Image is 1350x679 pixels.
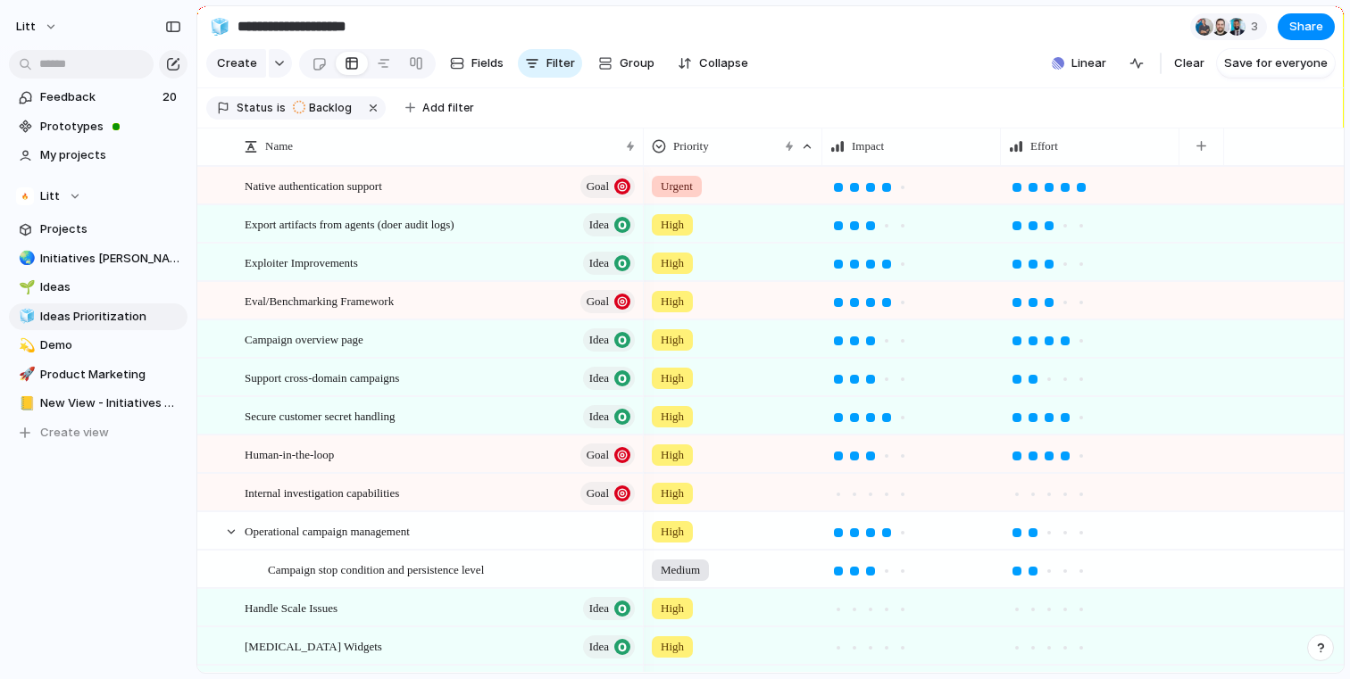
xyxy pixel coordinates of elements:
button: Save for everyone [1217,49,1335,78]
span: Goal [587,443,609,468]
span: Urgent [661,178,693,195]
span: Add filter [422,100,474,116]
span: Linear [1071,54,1106,72]
a: 🌱Ideas [9,274,187,301]
span: [MEDICAL_DATA] Widgets [245,635,382,656]
button: 🧊 [16,308,34,326]
div: 🚀 [19,364,31,385]
span: Goal [587,481,609,506]
button: 🧊 [205,12,234,41]
button: Litt [9,183,187,210]
span: Handle Scale Issues [245,597,337,617]
span: Share [1289,18,1323,36]
button: Litt [8,12,67,41]
button: 💫 [16,336,34,354]
button: Idea [583,597,635,620]
span: 3 [1251,18,1263,36]
button: Goal [580,482,635,505]
button: Idea [583,252,635,275]
span: My projects [40,146,181,164]
span: Ideas [40,278,181,296]
div: 🌱 [19,277,31,298]
button: Clear [1167,49,1212,78]
span: High [661,484,684,502]
a: Projects [9,216,187,243]
span: Secure customer secret handling [245,405,396,426]
div: 🧊 [19,306,31,327]
span: Clear [1174,54,1204,72]
div: 🌏 [19,248,31,269]
button: Create [206,49,266,78]
span: Filter [546,54,575,72]
span: High [661,293,684,311]
span: High [661,254,684,272]
button: Add filter [395,95,485,120]
button: Goal [580,290,635,313]
span: Idea [589,327,609,352]
button: Goal [580,175,635,198]
button: Backlog [287,98,362,118]
span: Impact [852,137,884,155]
span: Save for everyone [1224,54,1328,72]
button: Share [1278,13,1335,40]
span: Support cross-domain campaigns [245,367,399,387]
button: Goal [580,443,635,467]
span: Effort [1030,137,1058,155]
span: Initiatives [PERSON_NAME] [40,250,181,268]
a: My projects [9,142,187,169]
span: Campaign overview page [245,328,363,349]
span: Product Marketing [40,366,181,384]
span: Idea [589,212,609,237]
span: Projects [40,220,181,238]
span: Internal investigation capabilities [245,482,399,502]
span: Goal [587,174,609,199]
a: 🧊Ideas Prioritization [9,303,187,330]
span: Fields [471,54,504,72]
span: Human-in-the-loop [245,443,334,464]
button: 🌱 [16,278,34,296]
button: Group [589,49,663,78]
div: 💫Demo [9,332,187,359]
div: 🧊 [210,14,229,38]
span: High [661,523,684,541]
span: Idea [589,366,609,391]
span: Collapse [699,54,748,72]
a: 🌏Initiatives [PERSON_NAME] [9,245,187,272]
span: Priority [673,137,709,155]
span: Native authentication support [245,175,382,195]
button: Idea [583,213,635,236]
button: Idea [583,328,635,352]
button: Fields [443,49,511,78]
span: Name [265,137,293,155]
a: Prototypes [9,113,187,140]
span: High [661,369,684,387]
button: Idea [583,367,635,390]
button: Filter [518,49,582,78]
span: Litt [40,187,60,205]
button: is [273,98,289,118]
span: is [277,100,286,116]
span: Prototypes [40,118,181,136]
span: Group [620,54,654,72]
button: Idea [583,405,635,428]
span: High [661,446,684,464]
div: 💫 [19,335,31,356]
a: 🚀Product Marketing [9,361,187,388]
span: Export artifacts from agents (doer audit logs) [245,213,454,234]
button: Collapse [671,49,755,78]
button: Linear [1045,50,1113,77]
div: 📒New View - Initiatives and Goals [9,390,187,417]
span: Campaign stop condition and persistence level [268,559,484,579]
button: 📒 [16,394,34,412]
span: Eval/Benchmarking Framework [245,290,394,311]
button: Idea [583,635,635,658]
span: New View - Initiatives and Goals [40,394,181,412]
span: Feedback [40,88,157,106]
a: Feedback20 [9,84,187,111]
span: Status [237,100,273,116]
span: Goal [587,289,609,314]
